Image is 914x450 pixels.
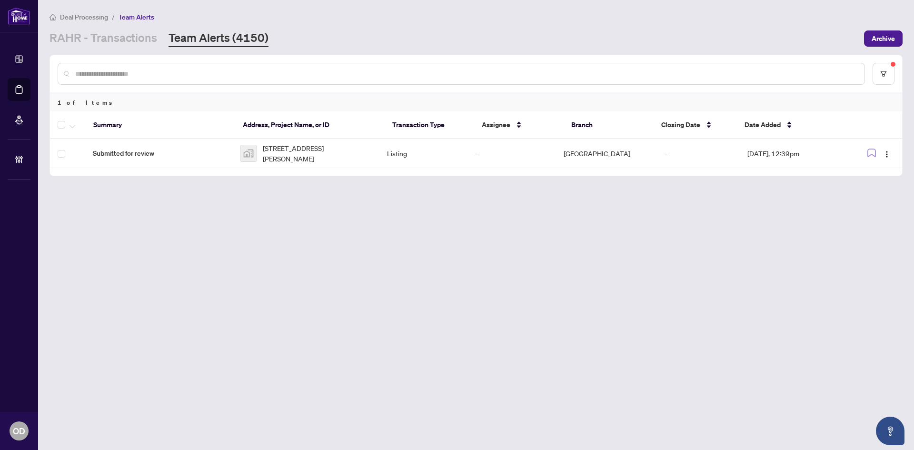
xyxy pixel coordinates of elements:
[872,31,895,46] span: Archive
[60,13,108,21] span: Deal Processing
[235,111,385,139] th: Address, Project Name, or ID
[880,70,887,77] span: filter
[873,63,894,85] button: filter
[876,417,904,445] button: Open asap
[86,111,235,139] th: Summary
[93,148,225,159] span: Submitted for review
[379,139,467,168] td: Listing
[385,111,474,139] th: Transaction Type
[263,143,372,164] span: [STREET_ADDRESS][PERSON_NAME]
[864,30,903,47] button: Archive
[556,139,657,168] td: [GEOGRAPHIC_DATA]
[240,145,257,161] img: thumbnail-img
[8,7,30,25] img: logo
[661,120,700,130] span: Closing Date
[745,120,781,130] span: Date Added
[13,424,25,438] span: OD
[119,13,154,21] span: Team Alerts
[50,30,157,47] a: RAHR - Transactions
[50,14,56,20] span: home
[564,111,653,139] th: Branch
[654,111,737,139] th: Closing Date
[468,139,556,168] td: -
[740,139,846,168] td: [DATE], 12:39pm
[169,30,268,47] a: Team Alerts (4150)
[879,146,894,161] button: Logo
[474,111,564,139] th: Assignee
[657,139,740,168] td: -
[50,93,902,111] div: 1 of Items
[883,150,891,158] img: Logo
[482,120,510,130] span: Assignee
[737,111,844,139] th: Date Added
[112,11,115,22] li: /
